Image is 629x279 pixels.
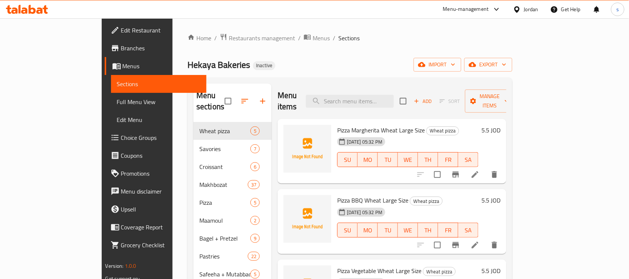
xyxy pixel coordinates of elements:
[105,21,207,39] a: Edit Restaurant
[111,93,207,111] a: Full Menu View
[187,33,512,43] nav: breadcrumb
[251,235,259,242] span: 9
[423,267,456,276] div: Wheat pizza
[199,144,250,153] div: Savories
[254,92,272,110] button: Add section
[117,97,201,106] span: Full Menu View
[105,147,207,164] a: Coupons
[193,176,272,194] div: Makhbozat37
[196,90,225,112] h2: Menu sections
[236,92,254,110] span: Sort sections
[341,225,355,236] span: SU
[421,225,435,236] span: TH
[199,234,250,243] div: Bagel + Pretzel
[121,44,201,53] span: Branches
[471,170,480,179] a: Edit menu item
[121,133,201,142] span: Choice Groups
[358,152,378,167] button: MO
[117,115,201,124] span: Edit Menu
[438,152,458,167] button: FR
[250,144,260,153] div: items
[199,216,250,225] span: Maamoul
[481,266,500,276] h6: 5.5 JOD
[250,216,260,225] div: items
[418,223,438,238] button: TH
[105,39,207,57] a: Branches
[193,211,272,229] div: Maamoul2
[251,271,259,278] span: 5
[199,252,248,261] span: Pastries
[187,56,250,73] span: Hekaya Bakeries
[461,154,475,165] span: SA
[426,126,459,135] div: Wheat pizza
[105,182,207,200] a: Menu disclaimer
[486,166,503,184] button: delete
[471,92,509,110] span: Manage items
[105,57,207,75] a: Menus
[358,223,378,238] button: MO
[199,198,250,207] span: Pizza
[337,152,358,167] button: SU
[105,129,207,147] a: Choice Groups
[441,225,455,236] span: FR
[248,181,259,188] span: 37
[199,180,248,189] span: Makhbozat
[411,95,435,107] span: Add item
[411,95,435,107] button: Add
[105,218,207,236] a: Coverage Report
[121,223,201,232] span: Coverage Report
[398,152,418,167] button: WE
[401,154,415,165] span: WE
[337,265,421,276] span: Pizza Vegetable Wheat Large Size
[464,58,512,72] button: export
[121,205,201,214] span: Upsell
[105,164,207,182] a: Promotions
[214,34,217,43] li: /
[443,5,489,14] div: Menu-management
[250,126,260,135] div: items
[486,236,503,254] button: delete
[418,152,438,167] button: TH
[121,169,201,178] span: Promotions
[378,223,398,238] button: TU
[341,154,355,165] span: SU
[121,151,201,160] span: Coupons
[284,125,331,173] img: Pizza Margherita Wheat Large Size
[111,75,207,93] a: Sections
[430,167,445,182] span: Select to update
[395,93,411,109] span: Select section
[421,154,435,165] span: TH
[401,225,415,236] span: WE
[458,152,478,167] button: SA
[248,252,260,261] div: items
[481,195,500,206] h6: 5.5 JOD
[253,62,275,69] span: Inactive
[248,180,260,189] div: items
[361,225,375,236] span: MO
[253,61,275,70] div: Inactive
[338,34,360,43] span: Sections
[251,163,259,170] span: 6
[284,195,331,243] img: Pizza BBQ Wheat Large Size
[121,26,201,35] span: Edit Restaurant
[427,126,459,135] span: Wheat pizza
[381,225,395,236] span: TU
[438,223,458,238] button: FR
[111,111,207,129] a: Edit Menu
[193,229,272,247] div: Bagel + Pretzel9
[435,95,465,107] span: Select section first
[117,79,201,88] span: Sections
[410,197,442,206] span: Wheat pizza
[470,60,506,69] span: export
[337,195,408,206] span: Pizza BBQ Wheat Large Size
[458,223,478,238] button: SA
[121,187,201,196] span: Menu disclaimer
[278,90,297,112] h2: Menu items
[344,138,385,145] span: [DATE] 05:32 PM
[199,270,250,279] span: Safeeha + Mutabbaq
[199,126,250,135] span: Wheat pizza
[121,241,201,250] span: Grocery Checklist
[125,261,136,271] span: 1.0.0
